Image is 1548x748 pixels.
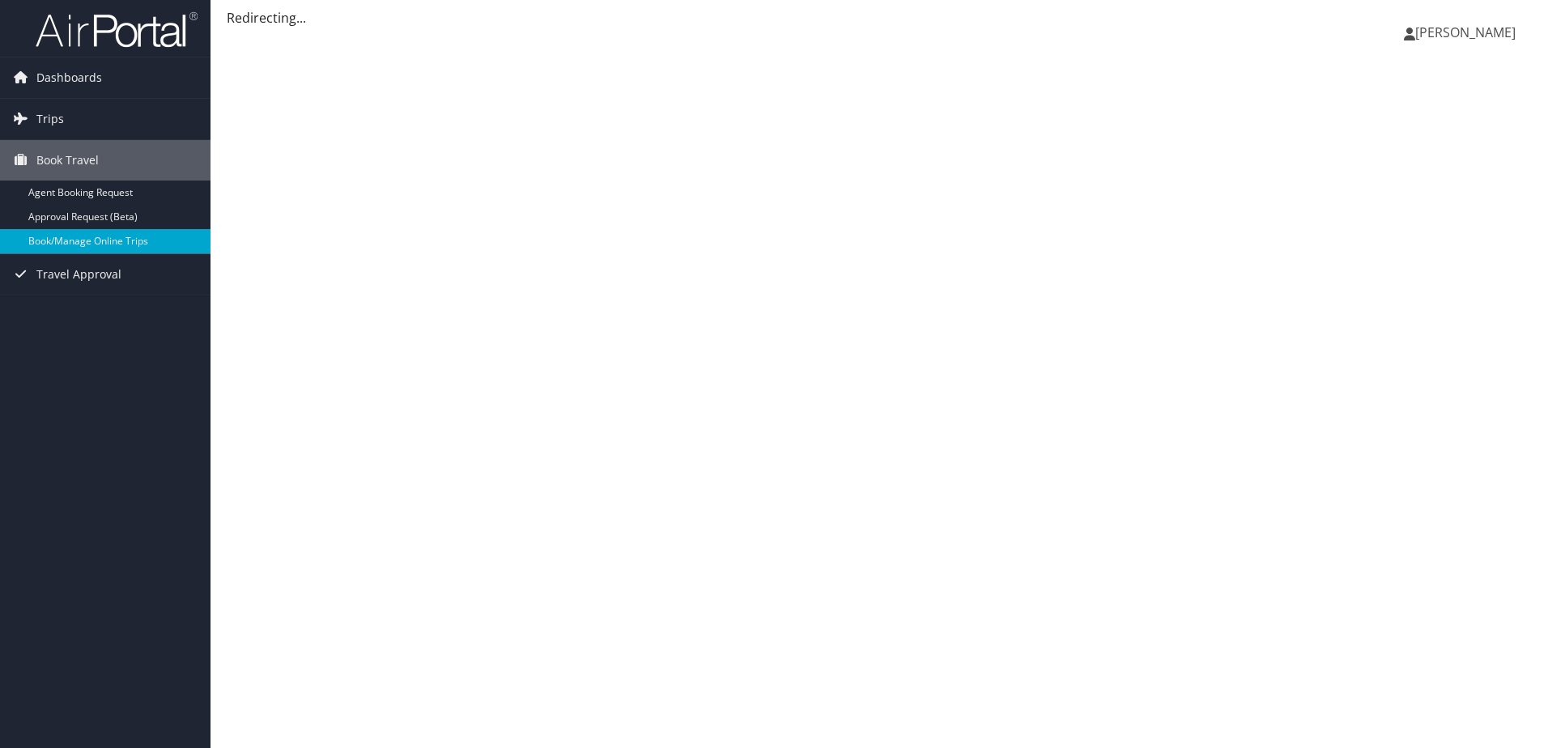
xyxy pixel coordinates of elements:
[227,8,1532,28] div: Redirecting...
[36,254,121,295] span: Travel Approval
[36,57,102,98] span: Dashboards
[36,140,99,181] span: Book Travel
[1404,8,1532,57] a: [PERSON_NAME]
[36,11,198,49] img: airportal-logo.png
[36,99,64,139] span: Trips
[1415,23,1516,41] span: [PERSON_NAME]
